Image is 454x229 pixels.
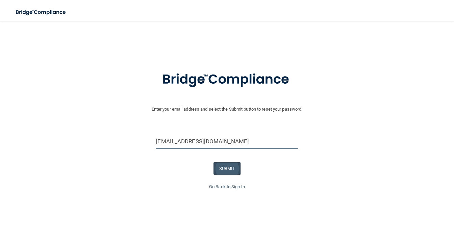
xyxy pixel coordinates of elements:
a: Go Back to Sign In [209,184,245,189]
input: Email [156,134,298,149]
button: SUBMIT [213,162,241,175]
iframe: Drift Widget Chat Controller [337,181,446,208]
img: bridge_compliance_login_screen.278c3ca4.svg [10,5,72,19]
img: bridge_compliance_login_screen.278c3ca4.svg [148,62,306,97]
